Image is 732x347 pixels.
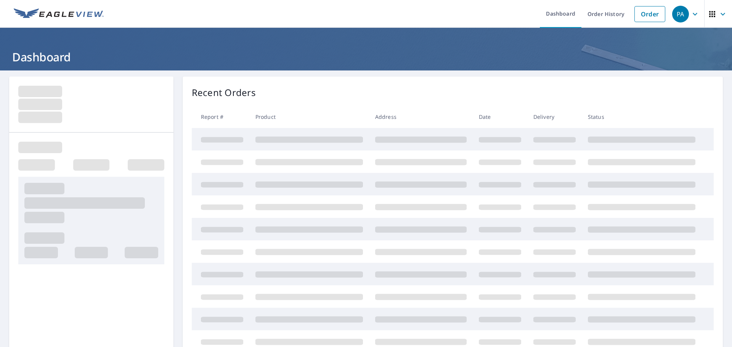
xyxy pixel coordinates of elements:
[634,6,665,22] a: Order
[14,8,104,20] img: EV Logo
[249,106,369,128] th: Product
[672,6,689,22] div: PA
[473,106,527,128] th: Date
[9,49,723,65] h1: Dashboard
[582,106,701,128] th: Status
[527,106,582,128] th: Delivery
[369,106,473,128] th: Address
[192,86,256,99] p: Recent Orders
[192,106,249,128] th: Report #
